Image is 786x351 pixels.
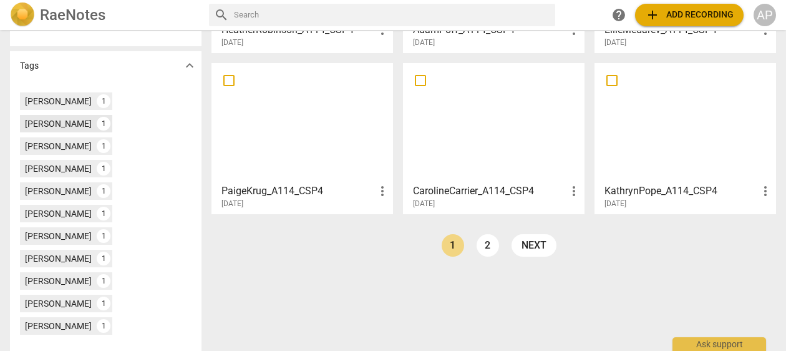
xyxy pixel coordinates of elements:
[604,199,626,209] span: [DATE]
[216,67,389,209] a: PaigeKrug_A114_CSP4[DATE]
[758,184,773,199] span: more_vert
[25,185,92,197] div: [PERSON_NAME]
[97,94,110,108] div: 1
[97,252,110,265] div: 1
[25,252,92,265] div: [PERSON_NAME]
[413,184,566,199] h3: CarolineCarrier_A114_CSP4
[25,320,92,332] div: [PERSON_NAME]
[635,4,744,26] button: Upload
[566,184,581,199] span: more_vert
[608,4,630,26] a: Help
[611,7,626,22] span: help
[25,140,92,152] div: [PERSON_NAME]
[477,234,499,257] a: Page 2
[645,7,660,22] span: add
[97,207,110,220] div: 1
[97,274,110,288] div: 1
[599,67,772,209] a: KathrynPope_A114_CSP4[DATE]
[25,95,92,107] div: [PERSON_NAME]
[180,56,199,75] button: Show more
[10,2,199,27] a: LogoRaeNotes
[754,4,776,26] button: AP
[25,207,92,220] div: [PERSON_NAME]
[97,319,110,333] div: 1
[645,7,734,22] span: Add recording
[97,139,110,153] div: 1
[672,337,766,351] div: Ask support
[25,230,92,242] div: [PERSON_NAME]
[25,297,92,310] div: [PERSON_NAME]
[20,59,39,72] p: Tags
[604,184,758,199] h3: KathrynPope_A114_CSP4
[375,184,390,199] span: more_vert
[221,184,375,199] h3: PaigeKrug_A114_CSP4
[25,162,92,175] div: [PERSON_NAME]
[407,67,580,209] a: CarolineCarrier_A114_CSP4[DATE]
[214,7,229,22] span: search
[97,229,110,243] div: 1
[182,58,197,73] span: expand_more
[10,2,35,27] img: Logo
[221,199,243,209] span: [DATE]
[40,6,105,24] h2: RaeNotes
[512,234,556,257] a: next
[97,117,110,131] div: 1
[221,37,243,48] span: [DATE]
[25,275,92,287] div: [PERSON_NAME]
[25,117,92,130] div: [PERSON_NAME]
[604,37,626,48] span: [DATE]
[413,37,435,48] span: [DATE]
[413,199,435,209] span: [DATE]
[97,162,110,175] div: 1
[234,5,550,25] input: Search
[442,234,464,257] a: Page 1 is your current page
[97,297,110,310] div: 1
[97,184,110,198] div: 1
